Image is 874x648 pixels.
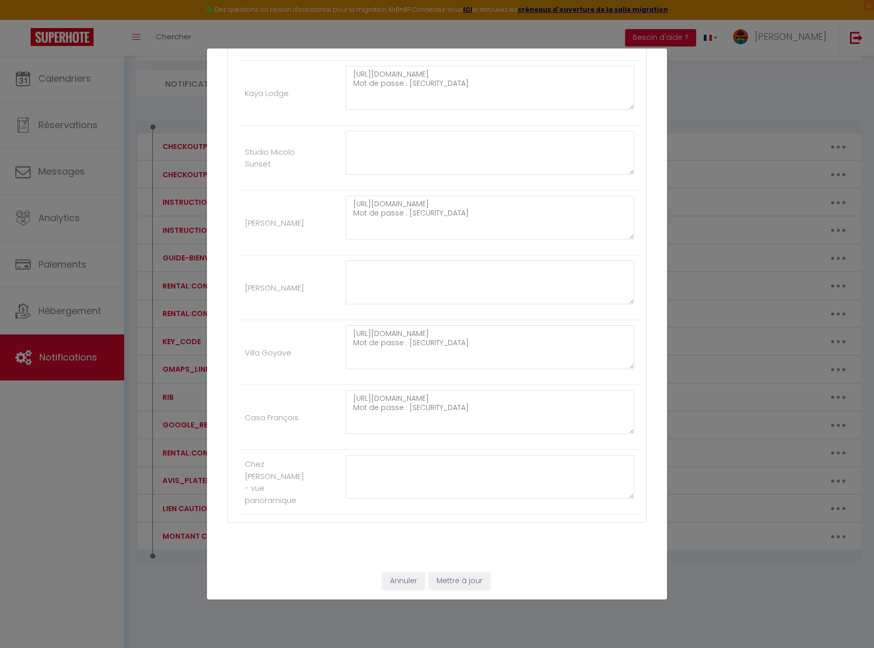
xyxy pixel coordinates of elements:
label: [PERSON_NAME] [245,282,304,294]
label: Kaya Lodge [245,87,289,100]
label: [PERSON_NAME] [245,217,304,229]
label: Studio Micolo Sunset [245,146,298,170]
label: Villa Goyave [245,347,291,359]
button: Mettre à jour [429,572,490,590]
label: Chez [PERSON_NAME] - vue panoramique [245,458,304,506]
button: Ouvrir le widget de chat LiveChat [8,4,39,35]
button: Annuler [382,572,425,590]
label: Casa François [245,412,298,424]
iframe: Chat [831,602,866,640]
